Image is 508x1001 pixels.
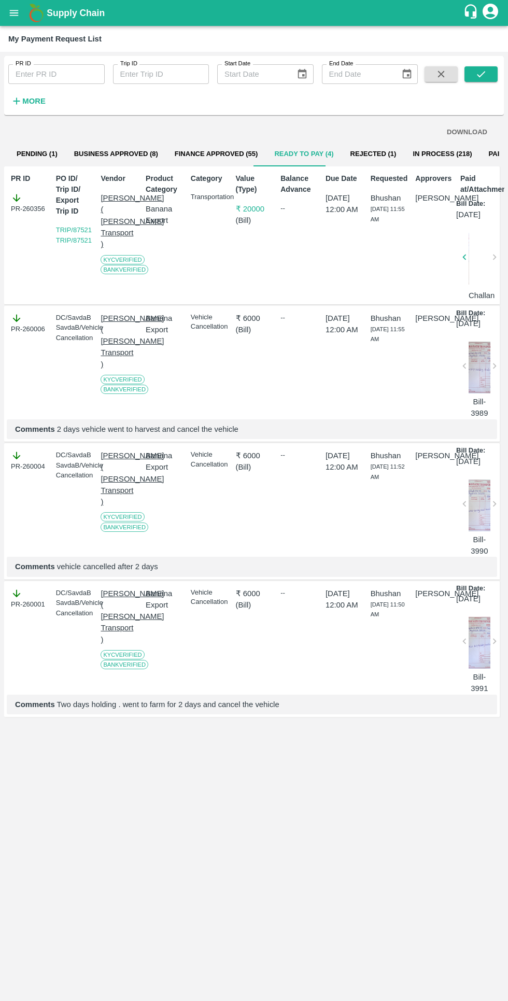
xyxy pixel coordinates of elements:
[101,313,137,370] p: [PERSON_NAME] ( [PERSON_NAME] Transport )
[280,450,317,460] div: --
[371,450,407,461] p: Bhushan
[15,425,55,433] b: Comments
[16,60,31,68] label: PR ID
[326,588,362,611] p: [DATE] 12:00 AM
[236,450,273,461] p: ₹ 6000
[11,450,48,472] div: PR-260004
[146,203,182,227] p: Banana Export
[101,375,144,384] span: KYC Verified
[456,308,485,318] p: Bill Date:
[15,561,489,572] p: vehicle cancelled after 2 days
[415,313,452,324] p: [PERSON_NAME]
[415,192,452,204] p: [PERSON_NAME]
[101,385,148,394] span: Bank Verified
[371,463,405,480] span: [DATE] 11:52 AM
[342,142,405,166] button: Rejected (1)
[266,142,342,166] button: Ready To Pay (4)
[456,456,481,467] p: [DATE]
[101,255,144,264] span: KYC Verified
[101,265,148,274] span: Bank Verified
[11,192,48,214] div: PR-260356
[469,396,490,419] p: Bill-3989
[8,92,48,110] button: More
[113,64,209,84] input: Enter Trip ID
[292,64,312,84] button: Choose date
[191,588,228,607] p: Vehicle Cancellation
[22,97,46,105] strong: More
[101,523,148,532] span: Bank Verified
[101,588,137,645] p: [PERSON_NAME] ( [PERSON_NAME] Transport )
[15,699,489,710] p: Two days holding . went to farm for 2 days and cancel the vehicle
[280,313,317,323] div: --
[236,588,273,599] p: ₹ 6000
[236,203,273,215] p: ₹ 20000
[456,318,481,329] p: [DATE]
[463,4,481,22] div: customer-support
[326,450,362,473] p: [DATE] 12:00 AM
[146,450,182,473] p: Banana Export
[101,192,137,250] p: [PERSON_NAME] ( [PERSON_NAME] Transport )
[217,64,288,84] input: Start Date
[460,173,497,195] p: Paid at/Attachments
[47,6,463,20] a: Supply Chain
[146,173,182,195] p: Product Category
[2,1,26,25] button: open drawer
[8,64,105,84] input: Enter PR ID
[8,142,66,166] button: Pending (1)
[236,461,273,473] p: ( Bill )
[101,450,137,507] p: [PERSON_NAME] ( [PERSON_NAME] Transport )
[236,313,273,324] p: ₹ 6000
[469,671,490,695] p: Bill-3991
[280,588,317,598] div: --
[120,60,137,68] label: Trip ID
[26,3,47,23] img: logo
[191,192,228,202] p: Transportation
[236,324,273,335] p: ( Bill )
[11,313,48,334] div: PR-260006
[404,142,480,166] button: In Process (218)
[371,601,405,618] span: [DATE] 11:50 AM
[280,203,317,214] div: --
[443,123,491,142] button: DOWNLOAD
[15,700,55,709] b: Comments
[11,173,48,184] p: PR ID
[224,60,250,68] label: Start Date
[415,588,452,599] p: [PERSON_NAME]
[15,562,55,571] b: Comments
[280,173,317,195] p: Balance Advance
[11,588,48,610] div: PR-260001
[56,588,93,618] div: DC/SavdaB SavdaB/Vehicle Cancellation
[166,142,266,166] button: Finance Approved (55)
[101,512,144,521] span: KYC Verified
[371,173,407,184] p: Requested
[15,424,489,435] p: 2 days vehicle went to harvest and cancel the vehicle
[326,313,362,336] p: [DATE] 12:00 AM
[146,313,182,336] p: Banana Export
[101,173,137,184] p: Vendor
[326,173,362,184] p: Due Date
[56,226,92,244] a: TRIP/87521 TRIP/87521
[236,215,273,226] p: ( Bill )
[66,142,166,166] button: Business Approved (8)
[326,192,362,216] p: [DATE] 12:00 AM
[456,584,485,594] p: Bill Date:
[371,326,405,343] span: [DATE] 11:55 AM
[415,173,452,184] p: Approvers
[469,534,490,557] p: Bill-3990
[101,650,144,659] span: KYC Verified
[456,209,481,220] p: [DATE]
[415,450,452,461] p: [PERSON_NAME]
[329,60,353,68] label: End Date
[456,593,481,604] p: [DATE]
[47,8,105,18] b: Supply Chain
[371,192,407,204] p: Bhushan
[191,173,228,184] p: Category
[481,2,500,24] div: account of current user
[146,588,182,611] p: Banana Export
[322,64,393,84] input: End Date
[56,313,93,343] div: DC/SavdaB SavdaB/Vehicle Cancellation
[371,313,407,324] p: Bhushan
[8,32,102,46] div: My Payment Request List
[456,199,485,209] p: Bill Date:
[371,206,405,222] span: [DATE] 11:55 AM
